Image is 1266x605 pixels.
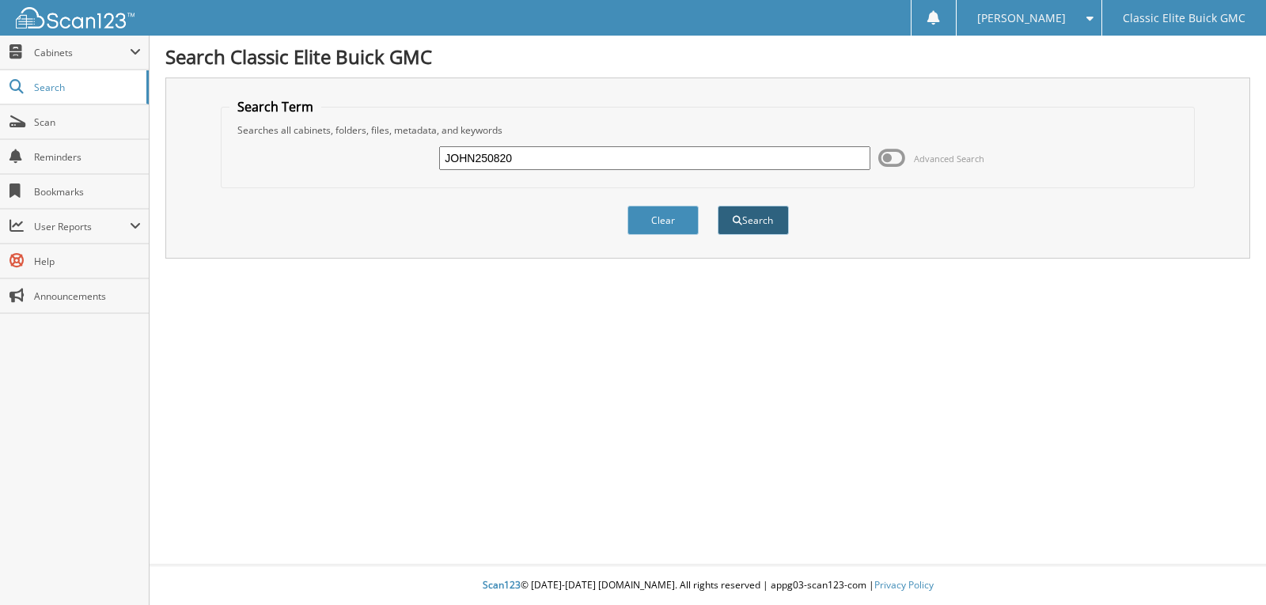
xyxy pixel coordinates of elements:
span: User Reports [34,220,130,233]
span: Bookmarks [34,185,141,199]
a: Privacy Policy [874,578,934,592]
span: Help [34,255,141,268]
div: © [DATE]-[DATE] [DOMAIN_NAME]. All rights reserved | appg03-scan123-com | [150,566,1266,605]
button: Clear [627,206,699,235]
span: Scan [34,115,141,129]
span: Announcements [34,289,141,303]
span: Scan123 [483,578,521,592]
iframe: Chat Widget [1187,529,1266,605]
span: Cabinets [34,46,130,59]
span: Classic Elite Buick GMC [1123,13,1245,23]
legend: Search Term [229,98,321,115]
span: Search [34,81,138,94]
span: Reminders [34,150,141,164]
h1: Search Classic Elite Buick GMC [165,43,1250,70]
span: [PERSON_NAME] [977,13,1066,23]
button: Search [718,206,789,235]
img: scan123-logo-white.svg [16,7,135,28]
span: Advanced Search [914,153,984,164]
div: Searches all cabinets, folders, files, metadata, and keywords [229,123,1187,137]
